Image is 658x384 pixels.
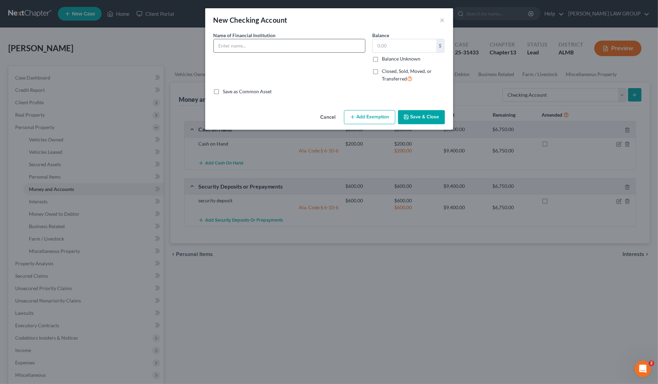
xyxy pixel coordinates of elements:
[436,39,445,52] div: $
[344,110,395,125] button: Add Exemption
[440,16,445,24] button: ×
[213,32,276,38] span: Name of Financial Institution
[382,55,420,62] label: Balance Unknown
[373,39,436,52] input: 0.00
[382,68,432,82] span: Closed, Sold, Moved, or Transferred
[635,361,651,377] iframe: Intercom live chat
[214,39,365,52] input: Enter name...
[398,110,445,125] button: Save & Close
[315,111,341,125] button: Cancel
[372,32,389,39] label: Balance
[223,88,272,95] label: Save as Common Asset
[649,361,654,366] span: 2
[213,15,288,25] div: New Checking Account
